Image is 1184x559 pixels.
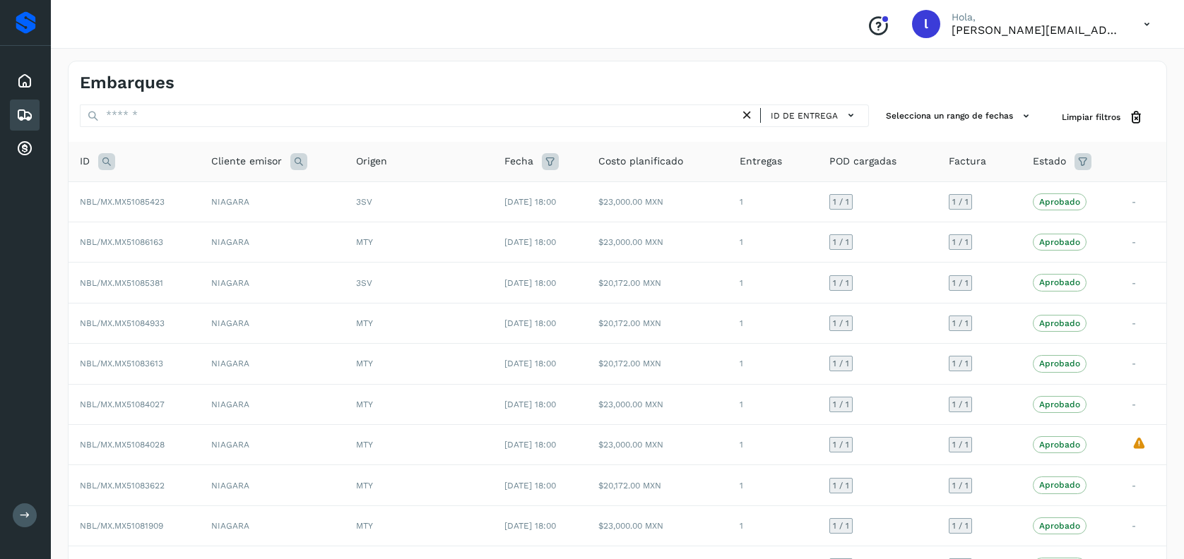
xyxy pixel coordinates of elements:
[833,440,849,449] span: 1 / 1
[80,318,165,328] span: NBL/MX.MX51084933
[80,73,174,93] h4: Embarques
[728,384,818,424] td: 1
[356,237,373,247] span: MTY
[1120,384,1166,424] td: -
[80,278,163,288] span: NBL/MX.MX51085381
[504,440,556,450] span: [DATE] 18:00
[952,400,969,409] span: 1 / 1
[1039,318,1080,328] p: Aprobado
[1039,277,1080,287] p: Aprobado
[880,104,1039,128] button: Selecciona un rango de fechas
[211,154,282,169] span: Cliente emisor
[1120,181,1166,222] td: -
[728,425,818,465] td: 1
[504,154,533,169] span: Fecha
[833,522,849,530] span: 1 / 1
[356,359,373,368] span: MTY
[728,303,818,343] td: 1
[200,222,345,263] td: NIAGARA
[587,384,728,424] td: $23,000.00 MXN
[1039,440,1080,450] p: Aprobado
[80,399,165,409] span: NBL/MX.MX51084027
[728,263,818,303] td: 1
[1039,237,1080,247] p: Aprobado
[1033,154,1066,169] span: Estado
[504,359,556,368] span: [DATE] 18:00
[829,154,896,169] span: POD cargadas
[356,399,373,409] span: MTY
[587,344,728,384] td: $20,172.00 MXN
[952,11,1121,23] p: Hola,
[356,154,387,169] span: Origen
[504,399,556,409] span: [DATE] 18:00
[504,521,556,531] span: [DATE] 18:00
[952,522,969,530] span: 1 / 1
[80,237,163,247] span: NBL/MX.MX51086163
[1120,505,1166,546] td: -
[587,181,728,222] td: $23,000.00 MXN
[952,440,969,449] span: 1 / 1
[587,263,728,303] td: $20,172.00 MXN
[80,197,165,207] span: NBL/MX.MX51085423
[10,133,40,164] div: Cuentas por cobrar
[952,23,1121,37] p: lorena.rojo@serviciosatc.com.mx
[952,359,969,368] span: 1 / 1
[952,319,969,327] span: 1 / 1
[833,359,849,368] span: 1 / 1
[356,318,373,328] span: MTY
[10,66,40,97] div: Inicio
[1120,222,1166,263] td: -
[356,440,373,450] span: MTY
[728,181,818,222] td: 1
[504,318,556,328] span: [DATE] 18:00
[200,505,345,546] td: NIAGARA
[587,465,728,505] td: $20,172.00 MXN
[728,465,818,505] td: 1
[833,319,849,327] span: 1 / 1
[728,222,818,263] td: 1
[833,481,849,490] span: 1 / 1
[1039,480,1080,490] p: Aprobado
[10,100,40,131] div: Embarques
[1120,303,1166,343] td: -
[504,278,556,288] span: [DATE] 18:00
[833,279,849,287] span: 1 / 1
[771,109,838,122] span: ID de entrega
[1039,197,1080,207] p: Aprobado
[356,197,372,207] span: 3SV
[200,344,345,384] td: NIAGARA
[833,238,849,246] span: 1 / 1
[766,105,863,126] button: ID de entrega
[200,465,345,505] td: NIAGARA
[80,440,165,450] span: NBL/MX.MX51084028
[833,400,849,409] span: 1 / 1
[728,344,818,384] td: 1
[200,181,345,222] td: NIAGARA
[80,481,165,491] span: NBL/MX.MX51083622
[587,425,728,465] td: $23,000.00 MXN
[1120,263,1166,303] td: -
[740,154,782,169] span: Entregas
[80,359,163,368] span: NBL/MX.MX51083613
[587,222,728,263] td: $23,000.00 MXN
[1050,104,1155,131] button: Limpiar filtros
[728,505,818,546] td: 1
[1039,399,1080,409] p: Aprobado
[356,278,372,288] span: 3SV
[1120,344,1166,384] td: -
[1120,465,1166,505] td: -
[200,425,345,465] td: NIAGARA
[356,521,373,531] span: MTY
[952,238,969,246] span: 1 / 1
[949,154,986,169] span: Factura
[952,481,969,490] span: 1 / 1
[833,198,849,206] span: 1 / 1
[587,303,728,343] td: $20,172.00 MXN
[504,481,556,491] span: [DATE] 18:00
[80,521,163,531] span: NBL/MX.MX51081909
[1039,521,1080,531] p: Aprobado
[504,197,556,207] span: [DATE] 18:00
[1062,111,1120,124] span: Limpiar filtros
[598,154,683,169] span: Costo planificado
[200,384,345,424] td: NIAGARA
